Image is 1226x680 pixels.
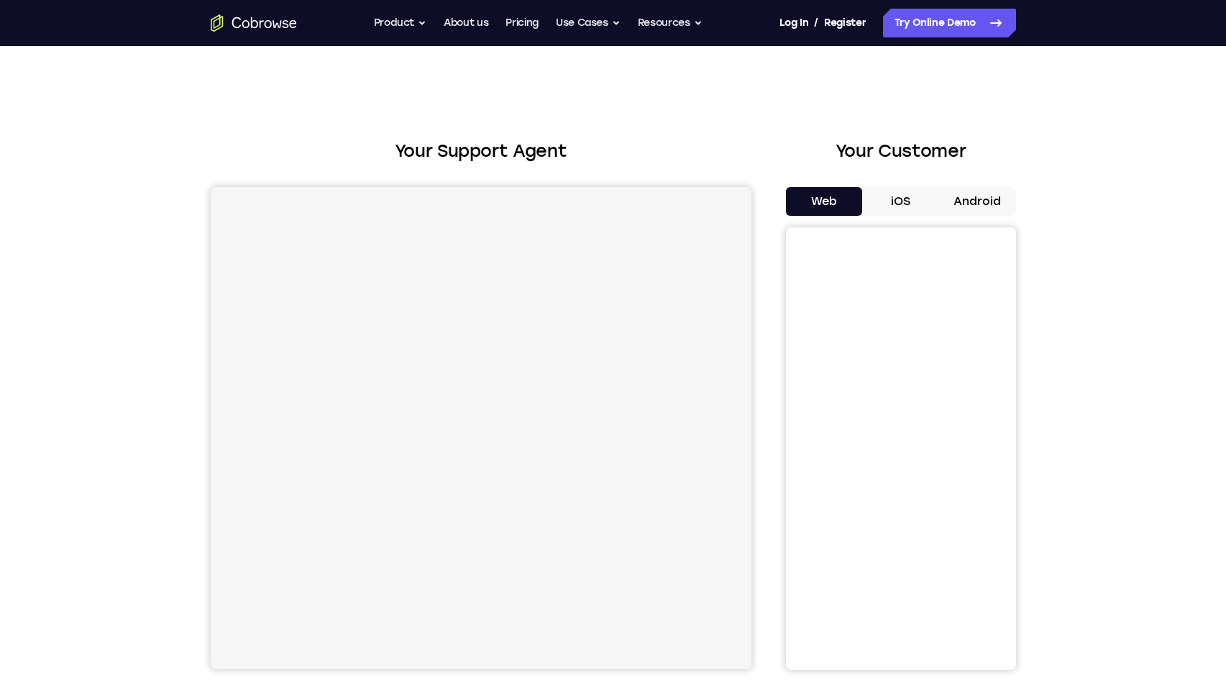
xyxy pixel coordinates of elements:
[824,9,866,37] a: Register
[211,14,297,32] a: Go to the home page
[211,138,751,164] h2: Your Support Agent
[506,9,539,37] a: Pricing
[444,9,488,37] a: About us
[862,187,939,216] button: iOS
[939,187,1016,216] button: Android
[374,9,427,37] button: Product
[779,9,808,37] a: Log In
[814,14,818,32] span: /
[211,187,751,669] iframe: Agent
[883,9,1016,37] a: Try Online Demo
[556,9,621,37] button: Use Cases
[638,9,703,37] button: Resources
[786,138,1016,164] h2: Your Customer
[786,187,863,216] button: Web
